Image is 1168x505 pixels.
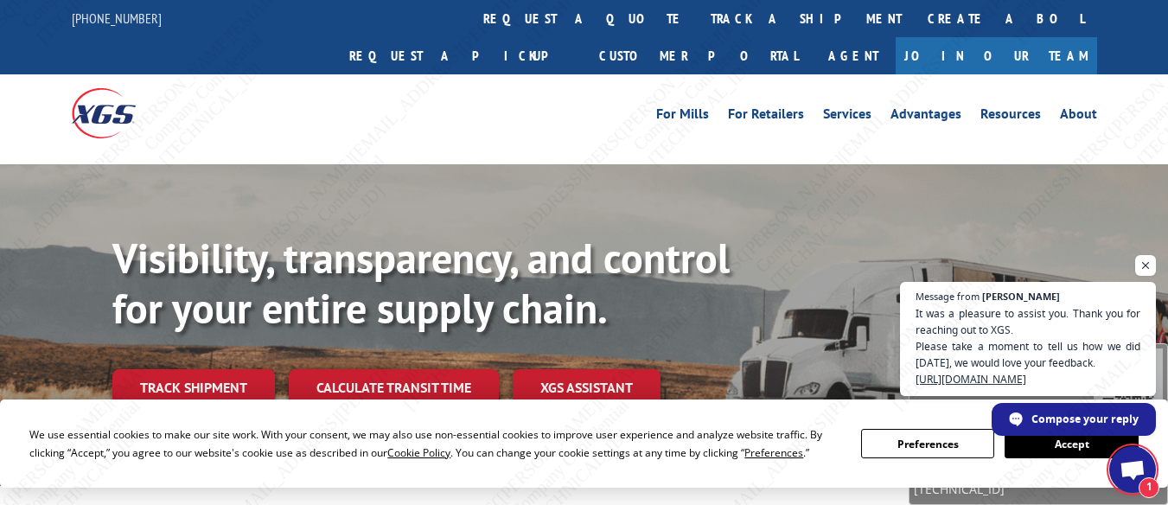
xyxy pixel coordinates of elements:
[896,37,1097,74] a: Join Our Team
[586,37,811,74] a: Customer Portal
[916,291,980,301] span: Message from
[1005,429,1138,458] button: Accept
[823,107,871,126] a: Services
[1109,446,1156,493] div: Open chat
[914,479,1094,500] span: [TECHNICAL_ID]
[29,425,840,462] div: We use essential cookies to make our site work. With your consent, we may also use non-essential ...
[728,107,804,126] a: For Retailers
[112,231,730,335] b: Visibility, transparency, and control for your entire supply chain.
[916,305,1140,387] span: It was a pleasure to assist you. Thank you for reaching out to XGS. Please take a moment to tell ...
[1139,477,1159,498] span: 1
[513,369,661,406] a: XGS ASSISTANT
[982,291,1060,301] span: [PERSON_NAME]
[811,37,896,74] a: Agent
[890,107,961,126] a: Advantages
[861,429,994,458] button: Preferences
[656,107,709,126] a: For Mills
[1060,107,1097,126] a: About
[336,37,586,74] a: Request a pickup
[387,445,450,460] span: Cookie Policy
[1031,404,1139,434] span: Compose your reply
[980,107,1041,126] a: Resources
[744,445,803,460] span: Preferences
[72,10,162,27] a: [PHONE_NUMBER]
[289,369,499,406] a: Calculate transit time
[112,369,275,406] a: Track shipment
